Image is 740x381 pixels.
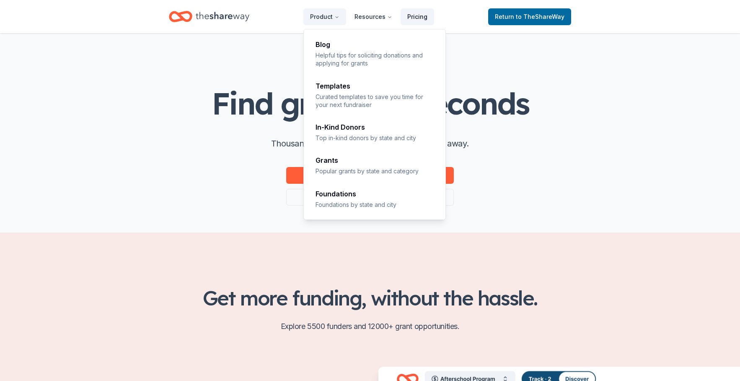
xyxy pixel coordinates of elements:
h1: Find grants, in seconds [212,87,528,120]
p: Explore 5500 funders and 12000+ grant opportunities. [169,320,571,333]
a: Browse as a guest [286,189,454,206]
a: Sign up for free [286,167,454,184]
a: Home [169,7,249,26]
p: Thousands of grant opportunities, a few clicks away. [271,137,469,150]
h2: Get more funding, without the hassle. [169,286,571,310]
nav: Main [303,7,434,26]
span: Return [495,12,564,22]
span: to TheShareWay [516,13,564,20]
button: Product [303,8,346,25]
a: Returnto TheShareWay [488,8,571,25]
button: Resources [348,8,399,25]
a: Pricing [401,8,434,25]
